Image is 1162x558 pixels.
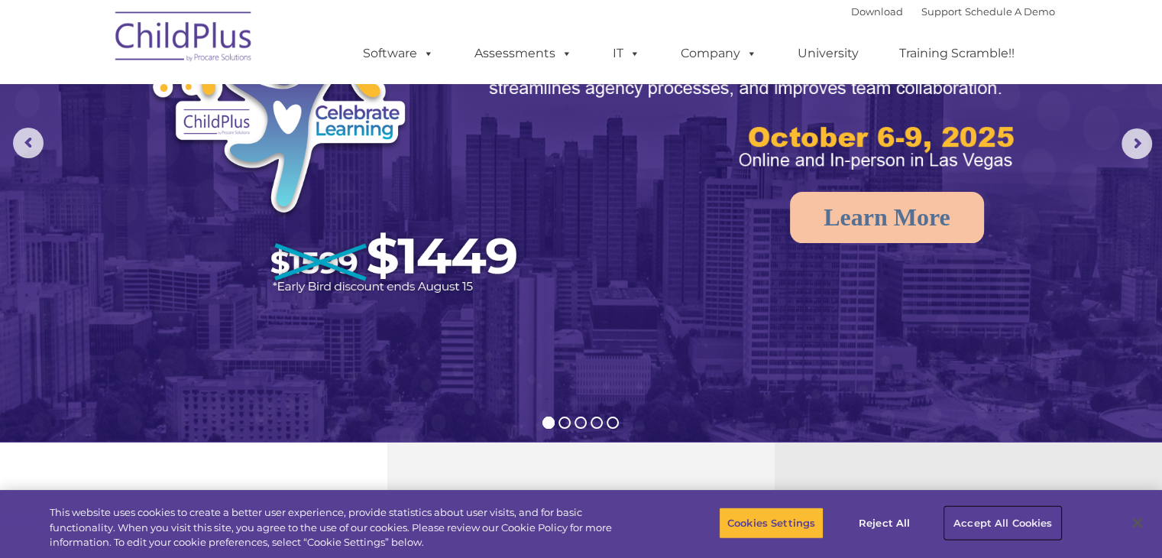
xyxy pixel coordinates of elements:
[719,507,824,539] button: Cookies Settings
[851,5,903,18] a: Download
[348,38,449,69] a: Software
[851,5,1055,18] font: |
[212,164,277,175] span: Phone number
[837,507,932,539] button: Reject All
[50,505,639,550] div: This website uses cookies to create a better user experience, provide statistics about user visit...
[459,38,587,69] a: Assessments
[921,5,962,18] a: Support
[965,5,1055,18] a: Schedule A Demo
[597,38,655,69] a: IT
[212,101,259,112] span: Last name
[790,192,984,243] a: Learn More
[108,1,261,77] img: ChildPlus by Procare Solutions
[884,38,1030,69] a: Training Scramble!!
[1121,506,1154,540] button: Close
[945,507,1060,539] button: Accept All Cookies
[665,38,772,69] a: Company
[782,38,874,69] a: University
